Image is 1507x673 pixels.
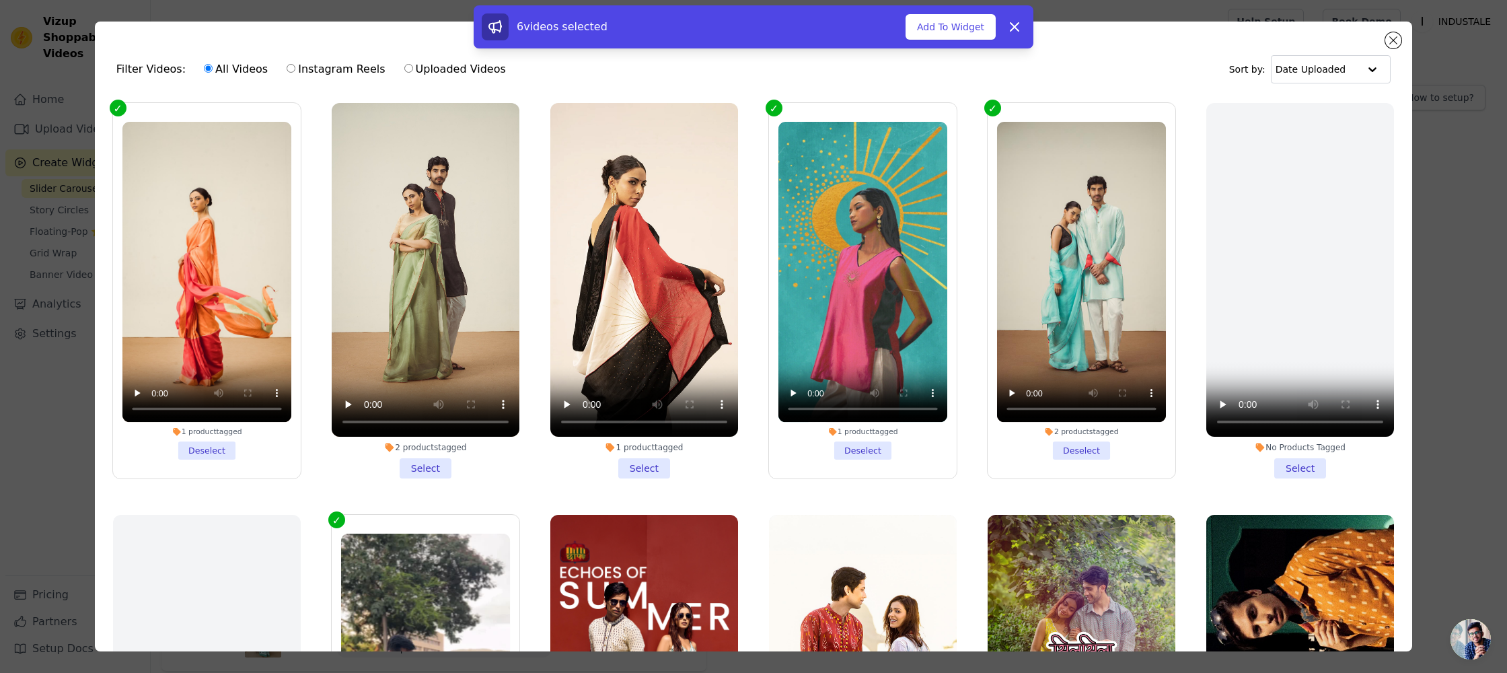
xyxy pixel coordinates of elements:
[404,61,507,78] label: Uploaded Videos
[116,54,513,85] div: Filter Videos:
[778,427,947,437] div: 1 product tagged
[1229,55,1391,83] div: Sort by:
[1450,619,1491,660] div: Open chat
[203,61,268,78] label: All Videos
[517,20,608,33] span: 6 videos selected
[1206,442,1394,453] div: No Products Tagged
[122,427,291,437] div: 1 product tagged
[997,427,1166,437] div: 2 products tagged
[550,442,738,453] div: 1 product tagged
[906,14,996,40] button: Add To Widget
[286,61,385,78] label: Instagram Reels
[332,442,519,453] div: 2 products tagged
